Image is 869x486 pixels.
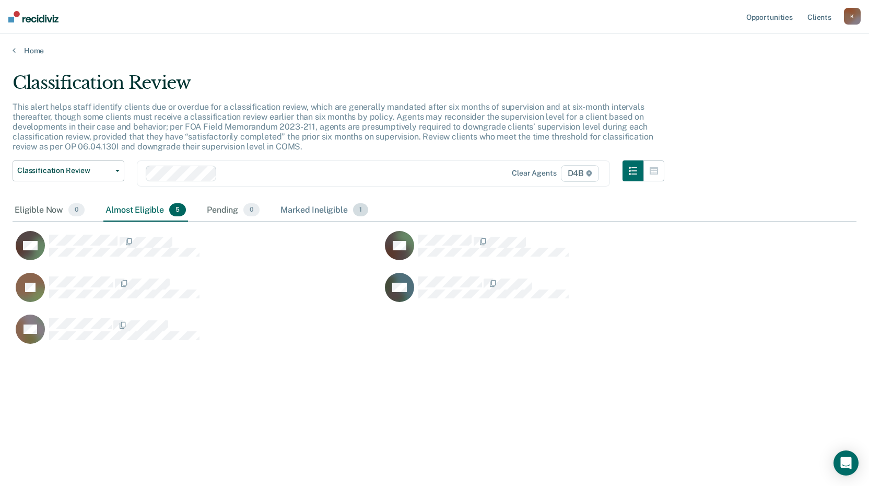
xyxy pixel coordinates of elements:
[13,314,382,356] div: CaseloadOpportunityCell-0829305
[8,11,58,22] img: Recidiviz
[243,203,260,217] span: 0
[13,102,653,152] p: This alert helps staff identify clients due or overdue for a classification review, which are gen...
[17,166,111,175] span: Classification Review
[205,199,262,222] div: Pending0
[512,169,556,178] div: Clear agents
[844,8,861,25] button: K
[103,199,188,222] div: Almost Eligible5
[13,72,664,102] div: Classification Review
[13,272,382,314] div: CaseloadOpportunityCell-0640520
[278,199,370,222] div: Marked Ineligible1
[13,230,382,272] div: CaseloadOpportunityCell-0826561
[833,450,859,476] div: Open Intercom Messenger
[13,160,124,181] button: Classification Review
[382,230,751,272] div: CaseloadOpportunityCell-0771872
[169,203,186,217] span: 5
[68,203,85,217] span: 0
[561,165,599,182] span: D4B
[353,203,368,217] span: 1
[382,272,751,314] div: CaseloadOpportunityCell-0411176
[13,46,856,55] a: Home
[13,199,87,222] div: Eligible Now0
